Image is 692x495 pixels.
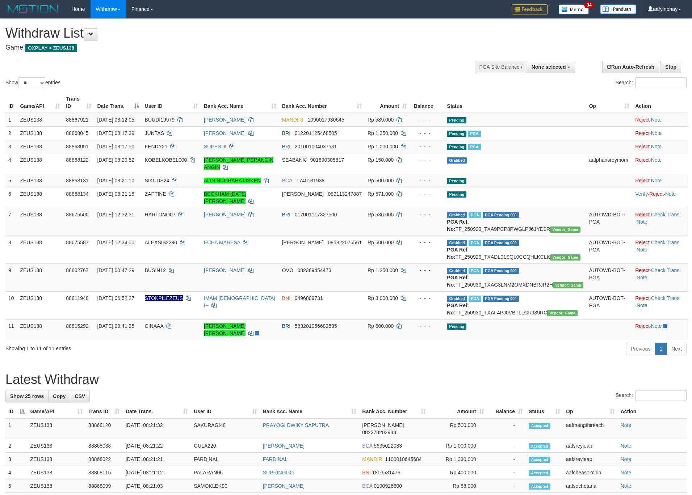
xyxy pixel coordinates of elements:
a: [PERSON_NAME] [263,443,305,449]
a: Note [651,178,662,183]
th: Balance: activate to sort column ascending [487,405,526,418]
span: PGA Pending [483,240,519,246]
td: ZEUS138 [17,140,63,153]
span: ALEXSIS2290 [145,240,177,245]
td: - [487,466,526,479]
button: None selected [527,61,575,73]
span: 34 [584,2,594,8]
td: · · [632,187,688,208]
td: 5 [5,174,17,187]
span: 88675500 [66,212,88,217]
td: ZEUS138 [17,236,63,263]
span: OXPLAY > ZEUS138 [25,44,77,52]
span: [DATE] 00:47:29 [97,267,134,273]
a: Note [621,470,632,475]
a: Reject [635,178,650,183]
div: - - - [413,295,441,302]
td: ZEUS138 [17,187,63,208]
td: Rp 400,000 [429,466,487,479]
a: Reject [635,295,650,301]
label: Search: [616,390,687,401]
th: Op: activate to sort column ascending [563,405,618,418]
img: Button%20Memo.svg [559,4,589,14]
td: Rp 500,000 [429,418,487,439]
td: · [632,140,688,153]
span: Rp 589.000 [368,117,394,123]
span: Grabbed [447,268,467,274]
a: Note [651,157,662,163]
a: Reject [635,117,650,123]
a: Check Trans [651,295,680,301]
td: aafmengthireach [563,418,618,439]
a: Reject [649,191,664,197]
b: PGA Ref. No: [447,219,469,232]
label: Show entries [5,77,60,88]
span: [DATE] 08:12:05 [97,117,134,123]
a: SUPENDI [204,144,226,149]
a: Note [651,144,662,149]
td: ZEUS138 [28,466,85,479]
a: Note [637,275,647,280]
td: · · [632,263,688,291]
span: Grabbed [447,212,467,218]
span: PGA Pending [483,296,519,302]
a: FARDINAL [263,456,288,462]
span: Copy [53,393,66,399]
span: [DATE] 08:21:10 [97,178,134,183]
td: [DATE] 08:21:12 [123,466,191,479]
a: Check Trans [651,212,680,217]
a: SUPRINGGO [263,470,294,475]
span: SEABANK [282,157,306,163]
span: Marked by aaftrukkakada [468,144,481,150]
span: Copy 1740131938 to clipboard [296,178,324,183]
th: Op: activate to sort column ascending [586,92,633,113]
a: IMAM [DEMOGRAPHIC_DATA] I-- [204,295,275,308]
td: GULA220 [191,439,260,453]
div: - - - [413,177,441,184]
span: Copy 017001117327500 to clipboard [295,212,337,217]
a: Previous [626,343,655,355]
a: Reject [635,144,650,149]
a: [PERSON_NAME] [204,117,246,123]
span: Grabbed [447,296,467,302]
input: Search: [635,77,687,88]
span: Vendor URL: https://trx31.1velocity.biz [550,254,580,261]
td: aafcheasokchin [563,466,618,479]
div: - - - [413,190,441,198]
span: 88867921 [66,117,88,123]
td: ZEUS138 [17,319,63,340]
span: Rp 600.000 [368,323,394,329]
td: 5 [5,479,28,493]
a: Copy [48,390,70,402]
span: [PERSON_NAME] [362,422,404,428]
span: Rp 3.000.000 [368,295,398,301]
span: Accepted [529,423,550,429]
span: Copy 201001004037531 to clipboard [295,144,337,149]
a: Note [637,219,647,225]
span: Pending [447,323,466,330]
a: Note [651,323,662,329]
th: Bank Acc. Number: activate to sort column ascending [359,405,429,418]
td: ZEUS138 [17,126,63,140]
td: 4 [5,466,28,479]
td: TF_250930_TXAG3LNM2OMXDNBRJR2H [444,263,586,291]
td: · [632,174,688,187]
th: User ID: activate to sort column ascending [142,92,201,113]
span: Rp 150.000 [368,157,394,163]
td: 88868022 [85,453,123,466]
span: CSV [75,393,85,399]
th: Date Trans.: activate to sort column descending [94,92,142,113]
th: Amount: activate to sort column ascending [365,92,410,113]
a: Reject [635,267,650,273]
td: TF_250929_TXA9PCP8PWGLPJ61YD9R [444,208,586,236]
span: 88675587 [66,240,88,245]
span: Grabbed [447,157,467,164]
a: Note [621,422,632,428]
span: [DATE] 08:20:52 [97,157,134,163]
th: Status [444,92,586,113]
span: Rp 1.350.000 [368,130,398,136]
span: MANDIRI [362,456,383,462]
a: CSV [70,390,90,402]
span: Rp 536.000 [368,212,394,217]
a: ECHA MAHESA [204,240,240,245]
